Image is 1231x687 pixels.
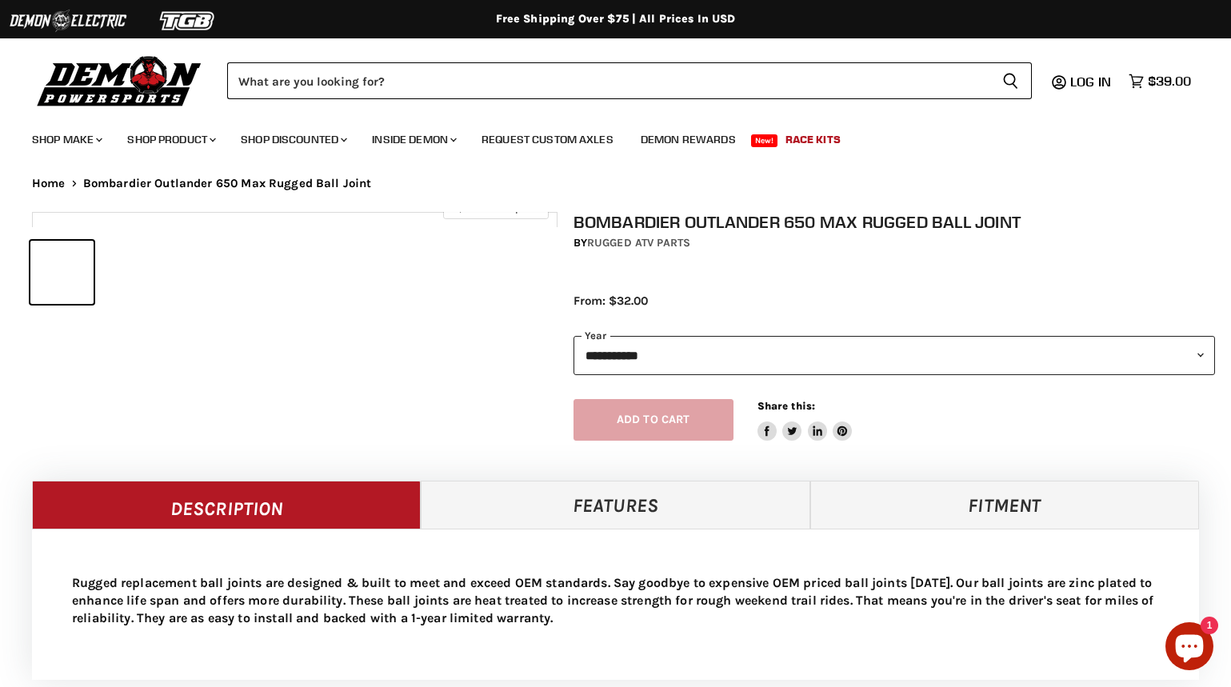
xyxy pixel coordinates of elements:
select: year [574,336,1215,375]
a: Inside Demon [360,123,466,156]
a: $39.00 [1121,70,1199,93]
a: Shop Product [115,123,226,156]
span: $39.00 [1148,74,1191,89]
div: by [574,234,1215,252]
span: From: $32.00 [574,294,648,308]
span: Log in [1070,74,1111,90]
inbox-online-store-chat: Shopify online store chat [1161,622,1218,674]
a: Description [32,481,421,529]
a: Log in [1063,74,1121,89]
img: Demon Electric Logo 2 [8,6,128,36]
a: Features [421,481,809,529]
input: Search [227,62,989,99]
button: Search [989,62,1032,99]
button: Bombardier Outlander 650 Max Rugged Ball Joint thumbnail [30,241,94,304]
ul: Main menu [20,117,1187,156]
img: Demon Powersports [32,52,207,109]
a: Rugged ATV Parts [587,236,690,250]
span: New! [751,134,778,147]
a: Race Kits [773,123,853,156]
span: Bombardier Outlander 650 Max Rugged Ball Joint [83,177,372,190]
a: Request Custom Axles [470,123,625,156]
a: Fitment [810,481,1199,529]
a: Shop Discounted [229,123,357,156]
form: Product [227,62,1032,99]
aside: Share this: [757,399,853,441]
h1: Bombardier Outlander 650 Max Rugged Ball Joint [574,212,1215,232]
a: Home [32,177,66,190]
img: TGB Logo 2 [128,6,248,36]
a: Demon Rewards [629,123,748,156]
a: Shop Make [20,123,112,156]
button: Bombardier Outlander 650 Max Rugged Ball Joint thumbnail [98,241,162,304]
span: Click to expand [451,202,540,214]
p: Rugged replacement ball joints are designed & built to meet and exceed OEM standards. Say goodbye... [72,574,1159,627]
span: Share this: [757,400,815,412]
